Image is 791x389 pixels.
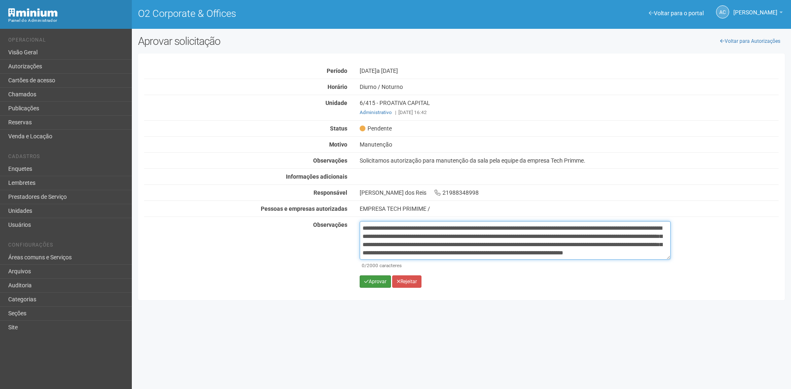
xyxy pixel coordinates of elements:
[8,17,126,24] div: Painel do Administrador
[8,8,58,17] img: Minium
[377,68,398,74] span: a [DATE]
[362,262,669,269] div: /2000 caracteres
[360,109,779,116] div: [DATE] 16:42
[733,10,783,17] a: [PERSON_NAME]
[733,1,777,16] span: Ana Carla de Carvalho Silva
[353,141,785,148] div: Manutenção
[716,5,729,19] a: AC
[8,154,126,162] li: Cadastros
[286,173,347,180] strong: Informações adicionais
[392,275,421,288] button: Rejeitar
[360,125,392,132] span: Pendente
[328,84,347,90] strong: Horário
[8,37,126,46] li: Operacional
[138,35,455,47] h2: Aprovar solicitação
[353,157,785,164] div: Solicitamos autorização para manutenção da sala pela equipe da empresa Tech Primme.
[395,109,396,115] span: |
[327,68,347,74] strong: Período
[360,205,779,212] div: EMPRESA TECH PRIMIME /
[362,263,365,268] span: 0
[261,205,347,212] strong: Pessoas e empresas autorizadas
[325,100,347,106] strong: Unidade
[360,275,391,288] button: Aprovar
[313,157,347,164] strong: Observações
[353,83,785,91] div: Diurno / Noturno
[360,109,392,115] a: Administrativo
[329,141,347,148] strong: Motivo
[353,189,785,196] div: [PERSON_NAME] dos Reis 21988348998
[330,125,347,132] strong: Status
[716,35,785,47] a: Voltar para Autorizações
[8,242,126,251] li: Configurações
[313,221,347,228] strong: Observações
[314,189,347,196] strong: Responsável
[353,67,785,75] div: [DATE]
[353,99,785,116] div: 6/415 - PROATIVA CAPITAL
[138,8,455,19] h1: O2 Corporate & Offices
[649,10,704,16] a: Voltar para o portal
